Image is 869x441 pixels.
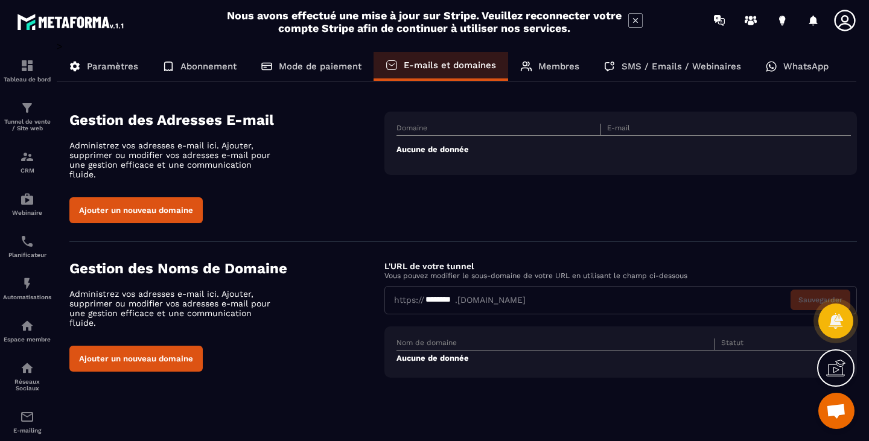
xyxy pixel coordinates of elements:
th: Nom de domaine [396,338,715,351]
p: Vous pouvez modifier le sous-domaine de votre URL en utilisant le champ ci-dessous [384,271,857,280]
p: Paramètres [87,61,138,72]
a: Ouvrir le chat [818,393,855,429]
a: formationformationCRM [3,141,51,183]
p: E-mails et domaines [404,60,496,71]
img: automations [20,276,34,291]
img: email [20,410,34,424]
img: logo [17,11,126,33]
p: SMS / Emails / Webinaires [622,61,741,72]
p: Espace membre [3,336,51,343]
img: automations [20,319,34,333]
a: automationsautomationsWebinaire [3,183,51,225]
td: Aucune de donnée [396,136,851,163]
p: Réseaux Sociaux [3,378,51,392]
p: CRM [3,167,51,174]
h2: Nous avons effectué une mise à jour sur Stripe. Veuillez reconnecter votre compte Stripe afin de ... [226,9,622,34]
img: scheduler [20,234,34,249]
p: Webinaire [3,209,51,216]
a: schedulerschedulerPlanificateur [3,225,51,267]
p: Administrez vos adresses e-mail ici. Ajouter, supprimer ou modifier vos adresses e-mail pour une ... [69,141,281,179]
a: automationsautomationsAutomatisations [3,267,51,309]
label: L'URL de votre tunnel [384,261,474,271]
th: Statut [715,338,828,351]
img: social-network [20,361,34,375]
button: Ajouter un nouveau domaine [69,346,203,372]
p: Tunnel de vente / Site web [3,118,51,132]
p: WhatsApp [783,61,829,72]
p: Mode de paiement [279,61,361,72]
h4: Gestion des Adresses E-mail [69,112,384,128]
p: E-mailing [3,427,51,434]
p: Automatisations [3,294,51,300]
a: formationformationTableau de bord [3,49,51,92]
th: Domaine [396,124,601,136]
h4: Gestion des Noms de Domaine [69,260,384,277]
p: Abonnement [180,61,237,72]
p: Tableau de bord [3,76,51,83]
img: automations [20,192,34,206]
button: Ajouter un nouveau domaine [69,197,203,223]
div: > [57,40,857,396]
p: Membres [538,61,579,72]
p: Planificateur [3,252,51,258]
img: formation [20,59,34,73]
a: formationformationTunnel de vente / Site web [3,92,51,141]
td: Aucune de donnée [396,350,851,366]
img: formation [20,101,34,115]
img: formation [20,150,34,164]
p: Administrez vos adresses e-mail ici. Ajouter, supprimer ou modifier vos adresses e-mail pour une ... [69,289,281,328]
a: automationsautomationsEspace membre [3,309,51,352]
th: E-mail [601,124,806,136]
a: social-networksocial-networkRéseaux Sociaux [3,352,51,401]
